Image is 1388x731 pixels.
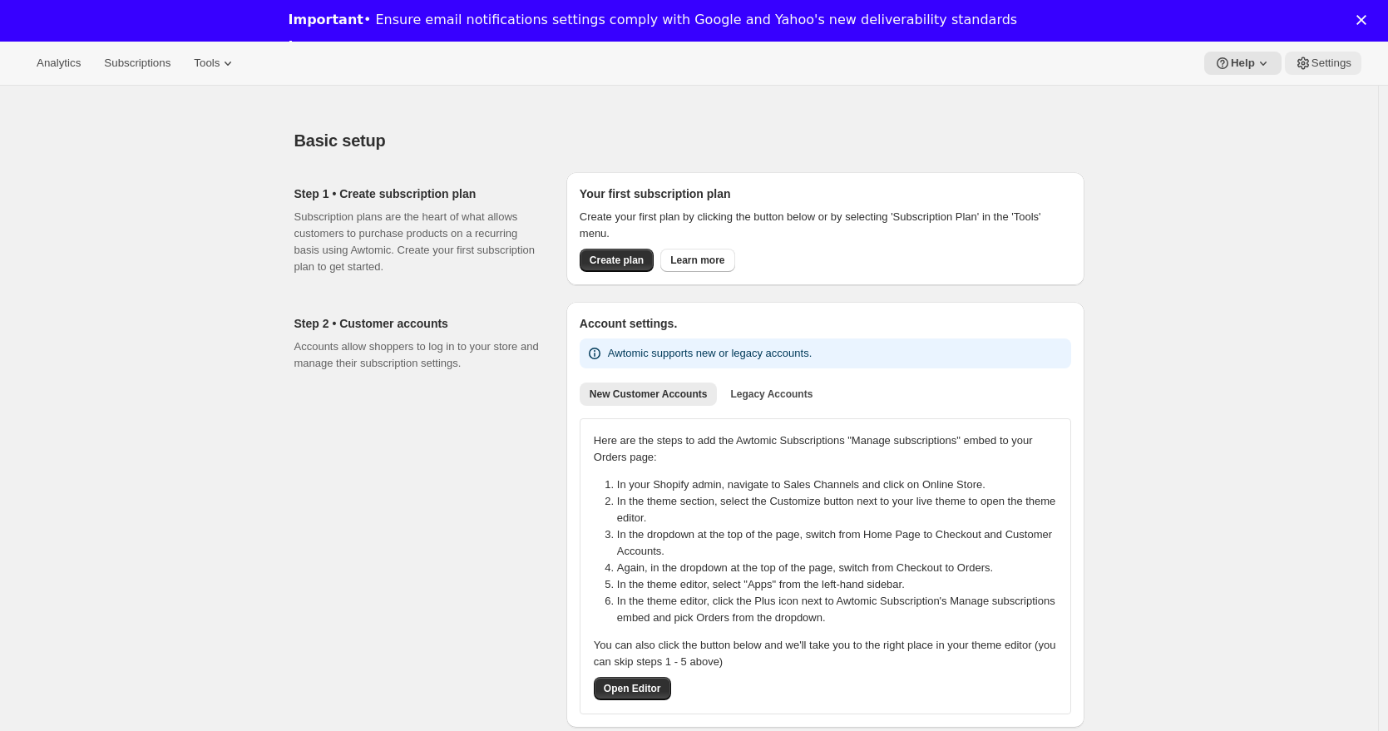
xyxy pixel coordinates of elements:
[617,526,1067,560] li: In the dropdown at the top of the page, switch from Home Page to Checkout and Customer Accounts.
[594,637,1057,670] p: You can also click the button below and we'll take you to the right place in your theme editor (y...
[580,185,1071,202] h2: Your first subscription plan
[1311,57,1351,70] span: Settings
[27,52,91,75] button: Analytics
[594,677,671,700] button: Open Editor
[184,52,246,75] button: Tools
[194,57,220,70] span: Tools
[604,682,661,695] span: Open Editor
[1231,57,1255,70] span: Help
[104,57,170,70] span: Subscriptions
[617,493,1067,526] li: In the theme section, select the Customize button next to your live theme to open the theme editor.
[590,254,644,267] span: Create plan
[294,338,540,372] p: Accounts allow shoppers to log in to your store and manage their subscription settings.
[37,57,81,70] span: Analytics
[289,12,363,27] b: Important
[590,388,708,401] span: New Customer Accounts
[289,38,374,57] a: Learn more
[594,432,1057,466] p: Here are the steps to add the Awtomic Subscriptions "Manage subscriptions" embed to your Orders p...
[94,52,180,75] button: Subscriptions
[294,209,540,275] p: Subscription plans are the heart of what allows customers to purchase products on a recurring bas...
[1204,52,1282,75] button: Help
[660,249,734,272] a: Learn more
[294,315,540,332] h2: Step 2 • Customer accounts
[580,249,654,272] button: Create plan
[1356,15,1373,25] div: Close
[617,593,1067,626] li: In the theme editor, click the Plus icon next to Awtomic Subscription's Manage subscriptions embe...
[580,383,718,406] button: New Customer Accounts
[580,209,1071,242] p: Create your first plan by clicking the button below or by selecting 'Subscription Plan' in the 'T...
[617,477,1067,493] li: In your Shopify admin, navigate to Sales Channels and click on Online Store.
[294,185,540,202] h2: Step 1 • Create subscription plan
[617,560,1067,576] li: Again, in the dropdown at the top of the page, switch from Checkout to Orders.
[617,576,1067,593] li: In the theme editor, select "Apps" from the left-hand sidebar.
[294,131,386,150] span: Basic setup
[730,388,813,401] span: Legacy Accounts
[289,12,1018,28] div: • Ensure email notifications settings comply with Google and Yahoo's new deliverability standards
[580,315,1071,332] h2: Account settings.
[720,383,822,406] button: Legacy Accounts
[670,254,724,267] span: Learn more
[1285,52,1361,75] button: Settings
[608,345,812,362] p: Awtomic supports new or legacy accounts.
